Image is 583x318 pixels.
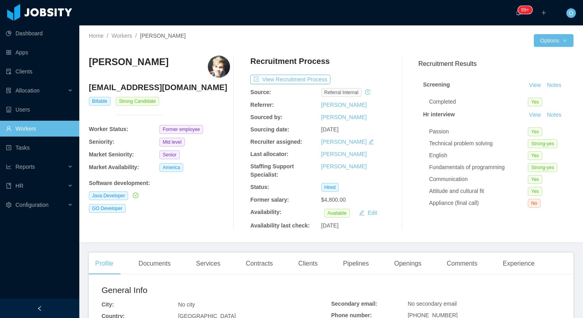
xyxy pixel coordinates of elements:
[89,191,128,200] span: Java Developer
[6,102,73,118] a: icon: robotUsers
[321,183,339,192] span: Hired
[541,10,547,15] i: icon: plus
[116,97,159,106] span: Strong Candidate
[102,284,331,297] h2: General Info
[132,252,177,275] div: Documents
[497,252,541,275] div: Experience
[250,151,288,157] b: Last allocator:
[408,301,457,307] span: No secondary email
[89,82,230,93] h4: [EMAIL_ADDRESS][DOMAIN_NAME]
[528,199,540,208] span: No
[250,163,294,178] b: Staffing Support Specialist:
[365,89,370,95] i: icon: history
[159,125,203,134] span: Former employee
[429,163,528,172] div: Fundamentals of programming
[6,64,73,79] a: icon: auditClients
[250,89,271,95] b: Source:
[356,208,380,218] button: icon: editEdit
[321,139,367,145] a: [PERSON_NAME]
[89,204,126,213] span: GO Developer
[544,110,565,120] button: Notes
[6,88,12,93] i: icon: solution
[89,97,111,106] span: Billable
[89,139,115,145] b: Seniority:
[15,202,48,208] span: Configuration
[534,34,573,47] button: Optionsicon: down
[89,151,134,158] b: Market Seniority:
[321,222,339,229] span: [DATE]
[528,187,542,196] span: Yes
[528,98,542,106] span: Yes
[321,88,362,97] span: Referral internal
[526,112,544,118] a: View
[429,175,528,183] div: Communication
[368,139,374,145] i: icon: edit
[429,151,528,160] div: English
[89,164,139,170] b: Market Availability:
[15,183,23,189] span: HR
[89,33,104,39] a: Home
[429,199,528,207] div: Appliance (final call)
[15,87,40,94] span: Allocation
[528,175,542,184] span: Yes
[107,33,108,39] span: /
[250,76,330,83] a: icon: exportView Recruitment Process
[292,252,324,275] div: Clients
[337,252,375,275] div: Pipelines
[159,150,180,159] span: Senior
[6,140,73,156] a: icon: profileTasks
[440,252,483,275] div: Comments
[89,180,150,186] b: Software development :
[111,33,132,39] a: Workers
[528,139,557,148] span: Strong-yes
[250,184,269,190] b: Status:
[429,139,528,148] div: Technical problem solving
[140,33,186,39] span: [PERSON_NAME]
[321,126,339,133] span: [DATE]
[240,252,279,275] div: Contracts
[321,102,367,108] a: [PERSON_NAME]
[544,81,565,90] button: Notes
[89,126,128,132] b: Worker Status:
[6,164,12,170] i: icon: line-chart
[250,75,330,84] button: icon: exportView Recruitment Process
[429,127,528,136] div: Passion
[89,252,119,275] div: Profile
[569,8,573,18] span: O
[159,138,184,146] span: Mid level
[250,114,282,120] b: Sourced by:
[321,151,367,157] a: [PERSON_NAME]
[15,164,35,170] span: Reports
[6,25,73,41] a: icon: pie-chartDashboard
[518,6,532,14] sup: 1656
[250,139,302,145] b: Recruiter assigned:
[331,301,377,307] b: Secondary email:
[423,111,455,118] strong: Hr interview
[6,121,73,137] a: icon: userWorkers
[528,127,542,136] span: Yes
[89,56,169,68] h3: [PERSON_NAME]
[429,98,528,106] div: Completed
[250,209,281,215] b: Availability:
[102,301,114,308] b: City:
[423,81,450,88] strong: Screening
[6,44,73,60] a: icon: appstoreApps
[321,197,346,203] span: $4,800.00
[178,301,195,308] span: No city
[250,222,310,229] b: Availability last check:
[250,197,289,203] b: Former salary:
[131,192,138,199] a: icon: check-circle
[321,163,367,170] a: [PERSON_NAME]
[321,114,367,120] a: [PERSON_NAME]
[250,102,274,108] b: Referrer:
[6,183,12,189] i: icon: book
[429,187,528,195] div: Attitude and cultural fit
[135,33,137,39] span: /
[159,163,183,172] span: America
[133,193,138,198] i: icon: check-circle
[208,56,230,78] img: 4310c7af-6ad2-44d3-a1b8-c90e66cf4ca6_665a44b819da9-400w.png
[190,252,226,275] div: Services
[6,202,12,208] i: icon: setting
[250,126,289,133] b: Sourcing date:
[250,56,330,67] h4: Recruitment Process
